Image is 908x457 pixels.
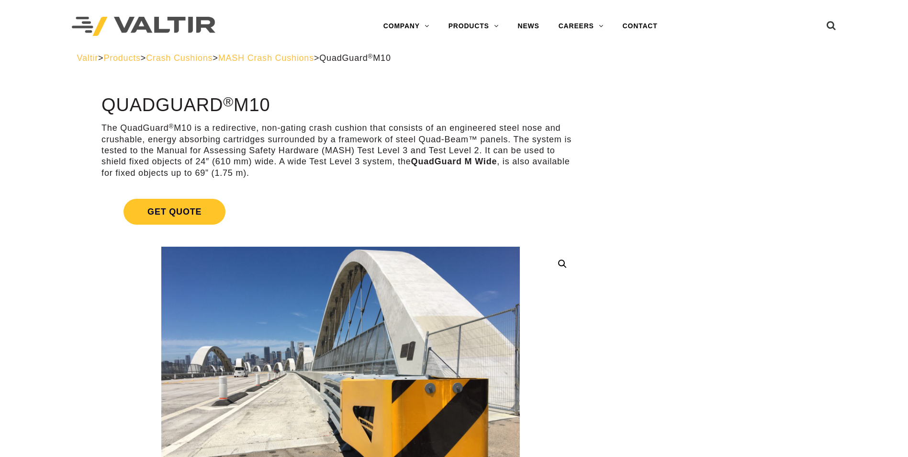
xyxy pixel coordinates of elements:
[123,199,225,225] span: Get Quote
[368,53,373,60] sup: ®
[101,95,580,115] h1: QuadGuard M10
[439,17,508,36] a: PRODUCTS
[103,53,140,63] a: Products
[411,157,497,166] strong: QuadGuard M Wide
[549,17,613,36] a: CAREERS
[218,53,314,63] a: MASH Crash Cushions
[319,53,391,63] span: QuadGuard M10
[101,187,580,236] a: Get Quote
[169,123,174,130] sup: ®
[223,94,234,109] sup: ®
[72,17,215,36] img: Valtir
[374,17,439,36] a: COMPANY
[101,123,580,179] p: The QuadGuard M10 is a redirective, non-gating crash cushion that consists of an engineered steel...
[146,53,213,63] a: Crash Cushions
[613,17,667,36] a: CONTACT
[77,53,831,64] div: > > > >
[77,53,98,63] a: Valtir
[508,17,549,36] a: NEWS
